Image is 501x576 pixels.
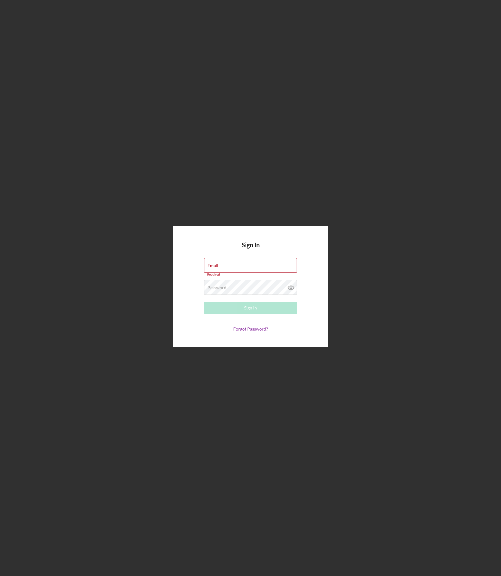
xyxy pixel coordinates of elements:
[207,285,226,290] label: Password
[204,273,297,277] div: Required
[242,241,260,258] h4: Sign In
[244,302,257,314] div: Sign In
[233,326,268,331] a: Forgot Password?
[207,263,218,268] label: Email
[204,302,297,314] button: Sign In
